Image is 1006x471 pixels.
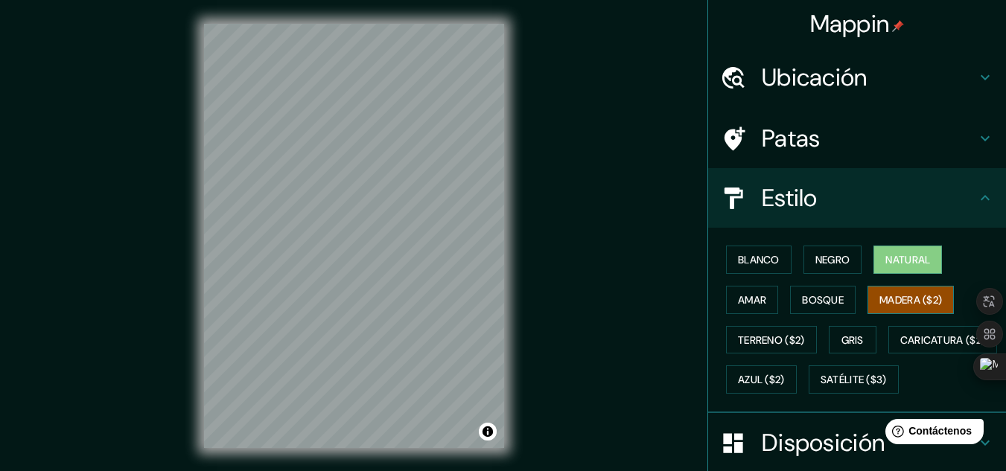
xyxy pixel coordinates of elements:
font: Patas [762,123,821,154]
font: Azul ($2) [738,374,785,387]
button: Activar o desactivar atribución [479,423,497,440]
font: Estilo [762,182,818,214]
font: Amar [738,293,766,307]
font: Satélite ($3) [821,374,887,387]
font: Bosque [802,293,844,307]
div: Ubicación [708,48,1006,107]
button: Negro [803,246,862,274]
font: Mappin [810,8,890,39]
font: Ubicación [762,62,867,93]
button: Gris [829,326,876,354]
button: Caricatura ($2) [888,326,998,354]
font: Terreno ($2) [738,333,805,347]
img: pin-icon.png [892,20,904,32]
font: Negro [815,253,850,266]
div: Patas [708,109,1006,168]
button: Azul ($2) [726,365,797,394]
button: Blanco [726,246,792,274]
div: Estilo [708,168,1006,228]
font: Gris [841,333,864,347]
font: Disposición [762,427,885,458]
font: Madera ($2) [879,293,942,307]
button: Terreno ($2) [726,326,817,354]
button: Satélite ($3) [809,365,899,394]
iframe: Lanzador de widgets de ayuda [873,413,990,455]
canvas: Mapa [204,24,504,448]
font: Blanco [738,253,780,266]
button: Natural [873,246,942,274]
font: Caricatura ($2) [900,333,986,347]
button: Bosque [790,286,856,314]
button: Madera ($2) [867,286,954,314]
font: Natural [885,253,930,266]
button: Amar [726,286,778,314]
